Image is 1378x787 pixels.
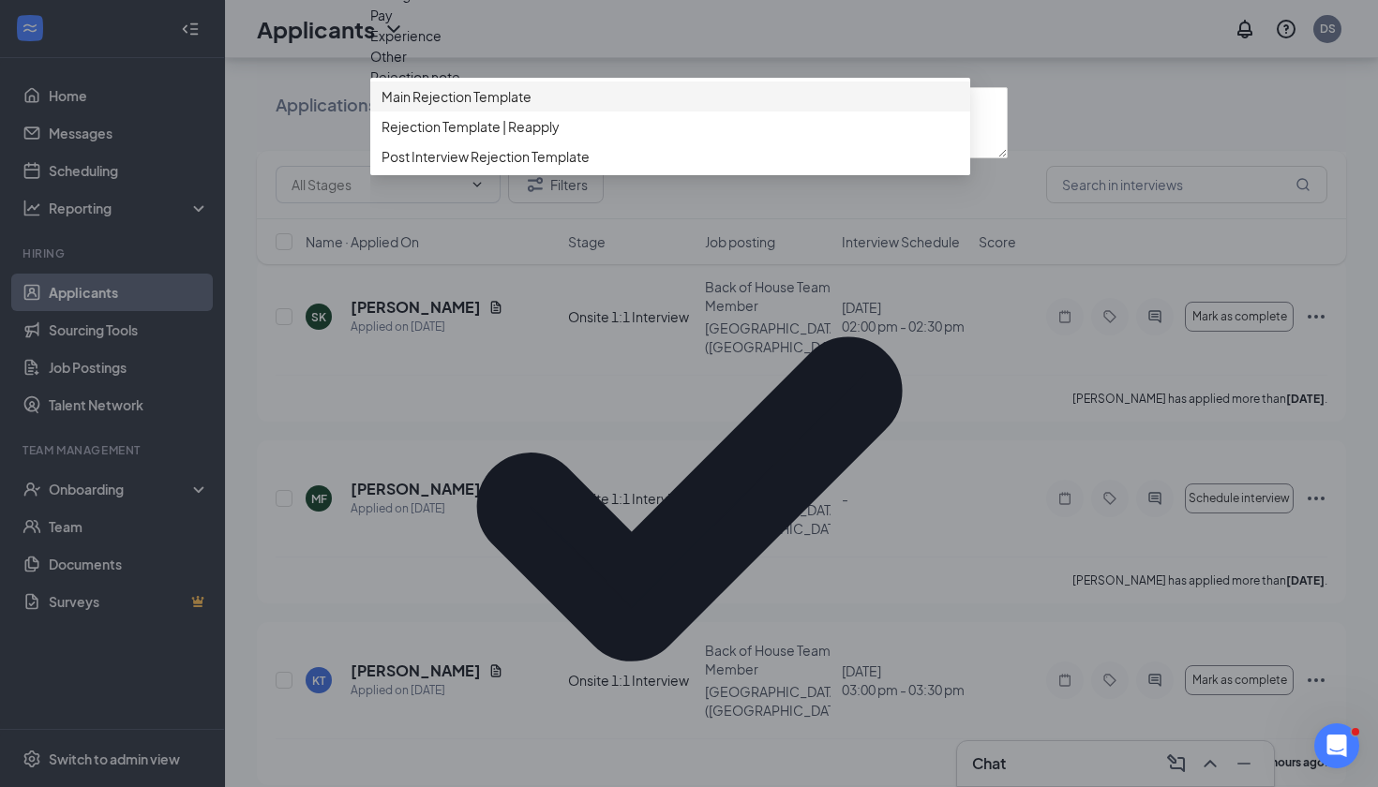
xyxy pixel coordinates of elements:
span: Other [370,46,407,67]
span: Post Interview Rejection Template [382,146,590,167]
span: Rejection note [370,68,460,85]
span: Experience [370,25,442,46]
span: Main Rejection Template [382,86,532,107]
span: Pay [370,5,393,25]
iframe: Intercom live chat [1314,723,1359,768]
span: Rejection Template | Reapply [382,116,560,137]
